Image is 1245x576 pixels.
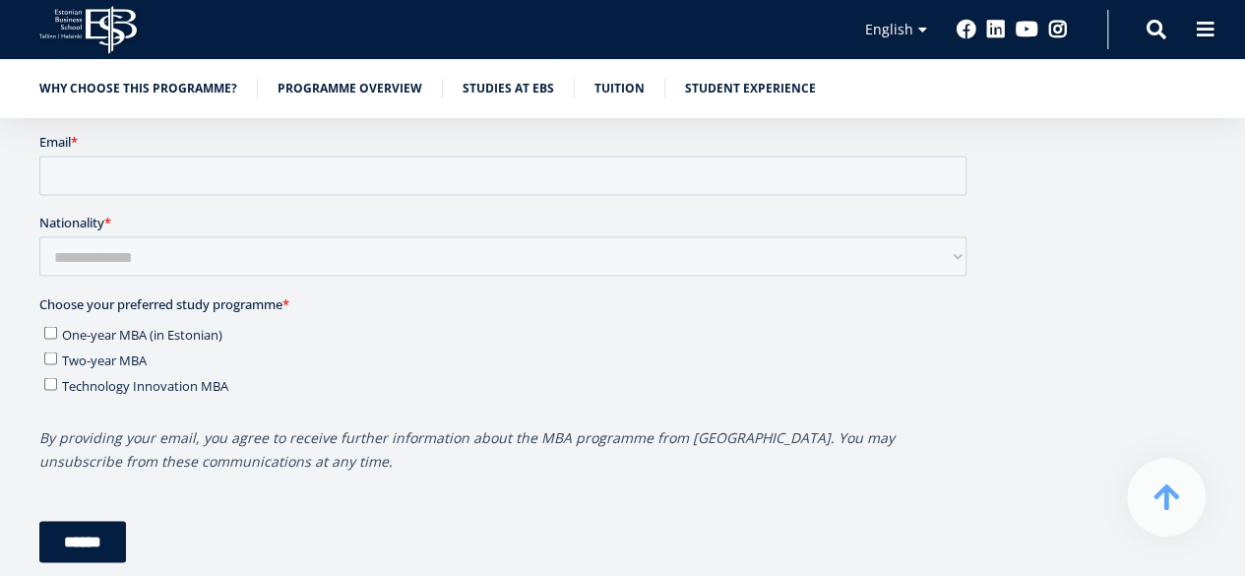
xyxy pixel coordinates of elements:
a: Programme overview [278,79,422,98]
a: Studies at EBS [463,79,554,98]
a: Youtube [1016,20,1038,39]
a: Facebook [957,20,976,39]
a: Why choose this programme? [39,79,237,98]
a: Tuition [594,79,645,98]
a: Instagram [1048,20,1068,39]
a: Linkedin [986,20,1006,39]
a: Student experience [685,79,816,98]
